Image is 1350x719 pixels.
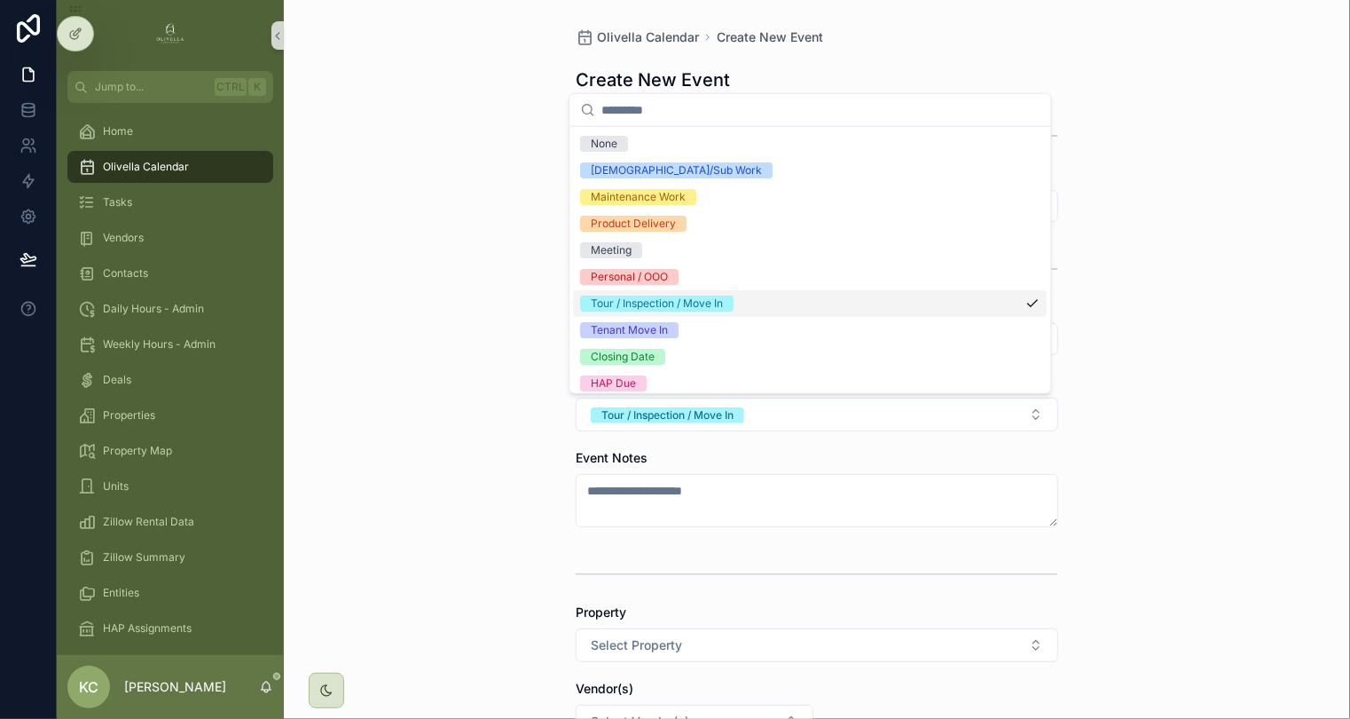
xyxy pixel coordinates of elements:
a: Zillow Summary [67,541,273,573]
span: KC [79,676,98,698]
span: Daily Hours - Admin [103,302,204,316]
a: Deals [67,364,273,396]
span: HAP Assignments [103,621,192,636]
span: Contacts [103,266,148,280]
div: Meeting [592,242,632,258]
div: Tenant Move In [592,322,669,338]
button: Jump to...CtrlK [67,71,273,103]
div: Tour / Inspection / Move In [601,407,734,423]
span: Ctrl [215,78,247,96]
span: Units [103,479,129,494]
div: Tour / Inspection / Move In [592,296,724,312]
span: Vendor(s) [576,681,633,696]
span: Properties [103,408,155,423]
a: Properties [67,399,273,431]
div: Product Delivery [592,216,677,232]
span: Olivella Calendar [103,160,189,174]
span: Home [103,124,133,138]
a: Daily Hours - Admin [67,293,273,325]
img: App logo [156,21,184,50]
a: Property Map [67,435,273,467]
span: Olivella Calendar [597,28,699,46]
p: [PERSON_NAME] [124,678,226,696]
span: Entities [103,586,139,600]
span: K [250,80,264,94]
span: Property [576,604,626,620]
div: HAP Due [592,375,637,391]
a: Create New Event [717,28,823,46]
a: Units [67,470,273,502]
span: Weekly Hours - Admin [103,337,216,352]
div: Closing Date [592,349,655,365]
span: Zillow Rental Data [103,515,194,529]
span: Vendors [103,231,144,245]
a: Contacts [67,257,273,289]
a: Olivella Calendar [576,28,699,46]
div: Personal / OOO [592,269,669,285]
span: Tasks [103,195,132,209]
div: None [592,136,618,152]
a: Zillow Rental Data [67,506,273,538]
div: Suggestions [570,127,1051,393]
span: Event Notes [576,450,648,465]
span: Deals [103,373,131,387]
button: Select Button [576,398,1058,431]
a: Vendors [67,222,273,254]
h1: Create New Event [576,67,730,92]
div: Maintenance Work [592,189,687,205]
span: Select Property [591,636,682,654]
a: Entities [67,577,273,609]
a: Weekly Hours - Admin [67,328,273,360]
span: Zillow Summary [103,550,185,565]
span: Property Map [103,444,172,458]
a: Olivella Calendar [67,151,273,183]
a: HAP Assignments [67,612,273,644]
a: Home [67,115,273,147]
div: [DEMOGRAPHIC_DATA]/Sub Work [592,162,763,178]
div: scrollable content [57,103,284,655]
button: Select Button [576,628,1058,662]
a: Tasks [67,186,273,218]
span: Jump to... [95,80,208,94]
